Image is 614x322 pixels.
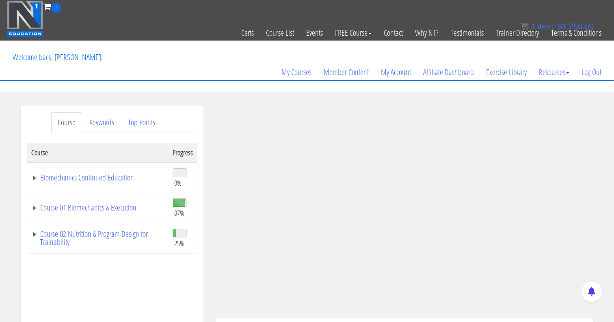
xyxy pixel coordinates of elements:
[318,53,375,92] a: Member Content
[575,53,608,92] a: Log Out
[533,53,575,92] a: Resources
[445,13,490,53] a: Testimonials
[174,239,184,248] span: 25%
[375,53,417,92] a: My Account
[521,22,594,31] a: 1 item: $1,250.00
[558,22,594,31] bdi: 1,250.00
[83,112,121,133] a: Keywords
[417,53,480,92] a: Affiliate Dashboard
[531,22,535,31] span: 1
[121,112,162,133] a: Top Points
[6,0,43,37] img: n1-education
[31,230,164,246] a: Course 02 Nutrition & Program Design for Trainability
[51,3,61,13] span: 1
[27,143,169,162] th: Course
[260,13,300,53] a: Course List
[31,174,164,182] a: Biomechanics Continued Education
[235,13,260,53] a: Certs
[31,204,164,212] a: Course 01 Biomechanics & Execution
[51,112,82,133] a: Course
[558,22,562,31] span: $
[545,13,608,53] a: Terms & Conditions
[6,41,109,73] p: Welcome back, [PERSON_NAME]!
[174,208,184,217] span: 87%
[521,22,529,30] img: icon11.png
[378,13,409,53] a: Contact
[275,53,318,92] a: My Courses
[174,178,182,187] span: 0%
[480,53,533,92] a: Exercise Library
[43,1,61,12] a: 1
[169,143,197,162] th: Progress
[538,22,555,31] span: item:
[409,13,445,53] a: Why N1?
[490,13,545,53] a: Trainer Directory
[300,13,329,53] a: Events
[329,13,378,53] a: FREE Course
